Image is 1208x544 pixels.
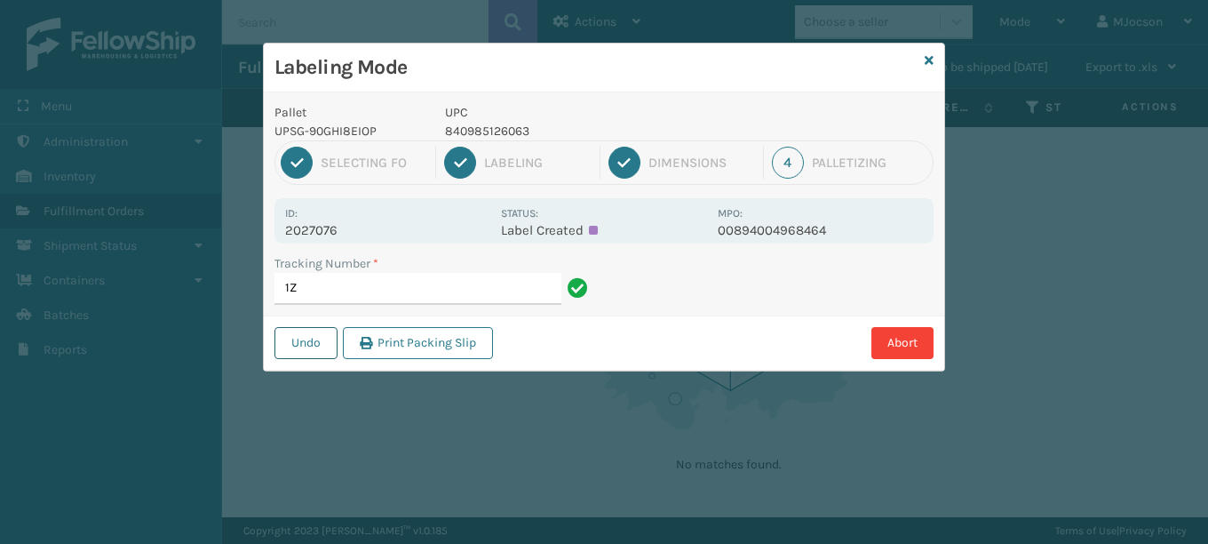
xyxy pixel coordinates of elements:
[343,327,493,359] button: Print Packing Slip
[812,155,927,171] div: Palletizing
[444,147,476,179] div: 2
[321,155,427,171] div: Selecting FO
[718,207,743,220] label: MPO:
[501,207,538,220] label: Status:
[285,222,490,238] p: 2027076
[274,122,424,140] p: UPSG-90GHI8EIOP
[445,103,707,122] p: UPC
[608,147,640,179] div: 3
[274,103,424,122] p: Pallet
[501,222,706,238] p: Label Created
[274,54,918,81] h3: Labeling Mode
[274,327,338,359] button: Undo
[648,155,755,171] div: Dimensions
[871,327,934,359] button: Abort
[285,207,298,220] label: Id:
[718,222,923,238] p: 00894004968464
[281,147,313,179] div: 1
[772,147,804,179] div: 4
[445,122,707,140] p: 840985126063
[484,155,591,171] div: Labeling
[274,254,378,273] label: Tracking Number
